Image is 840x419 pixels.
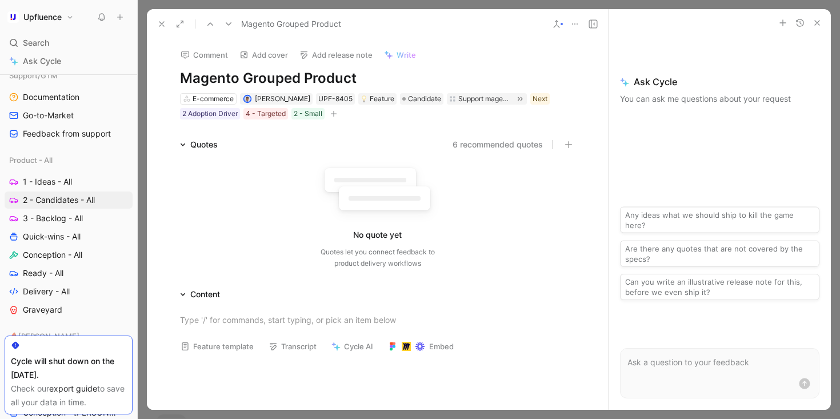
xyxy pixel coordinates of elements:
span: Graveyard [23,304,62,316]
span: Delivery - All [23,286,70,297]
span: Write [397,50,416,60]
div: No quote yet [353,228,402,242]
button: UpfluenceUpfluence [5,9,77,25]
span: Ask Cycle [23,54,61,68]
div: Quotes [190,138,218,151]
button: Embed [383,338,459,354]
div: Product - All [5,151,133,169]
span: Support/GTM [9,70,58,81]
button: Cycle AI [326,338,378,354]
a: 1 - Ideas - All [5,173,133,190]
div: Content [190,288,220,301]
button: Are there any quotes that are not covered by the specs? [620,240,819,266]
div: Search [5,34,133,51]
span: Candidate [408,93,441,105]
a: export guide [49,384,97,393]
div: Quotes [175,138,222,151]
a: 2 - Candidates - All [5,191,133,209]
button: Add release note [294,47,378,63]
a: Feedback from support [5,125,133,142]
div: 4 - Targeted [246,108,286,119]
span: Ready - All [23,268,63,279]
button: Can you write an illustrative release note for this, before we even ship it? [620,274,819,300]
span: 2 - Candidates - All [23,194,95,206]
div: Feature [361,93,394,105]
h1: Magento Grouped Product [180,69,575,87]
button: Transcript [263,338,322,354]
a: Graveyard [5,301,133,318]
button: Add cover [234,47,293,63]
p: You can ask me questions about your request [620,92,819,106]
button: Feature template [175,338,259,354]
button: Comment [175,47,233,63]
div: UPF-8405 [318,93,353,105]
div: 2 - Small [294,108,322,119]
div: Support/GTMDocumentationGo-to-MarketFeedback from support [5,67,133,142]
span: Quick-wins - All [23,231,81,242]
span: Ask Cycle [620,75,819,89]
div: 💡Feature [358,93,397,105]
a: Go-to-Market [5,107,133,124]
span: [PERSON_NAME] [255,94,310,103]
a: Quick-wins - All [5,228,133,245]
span: Conception - All [23,249,82,261]
a: 3 - Backlog - All [5,210,133,227]
div: Support/GTM [5,67,133,84]
div: Candidate [400,93,443,105]
a: Ask Cycle [5,53,133,70]
div: Product - All1 - Ideas - All2 - Candidates - All3 - Backlog - AllQuick-wins - AllConception - All... [5,151,133,318]
span: Magento Grouped Product [241,17,341,31]
button: Write [379,47,421,63]
a: Ready - All [5,265,133,282]
div: Check our to save all your data in time. [11,382,126,409]
span: Feedback from support [23,128,111,139]
h1: Upfluence [23,12,62,22]
span: ⛵️[PERSON_NAME] [9,330,79,342]
button: Any ideas what we should ship to kill the game here? [620,206,819,233]
img: Upfluence [7,11,19,23]
a: Documentation [5,89,133,106]
span: Search [23,36,49,50]
div: ⛵️[PERSON_NAME] [5,328,133,345]
img: avatar [245,95,251,102]
div: 2 Adoption Driver [182,108,238,119]
span: Product - All [9,154,53,166]
div: Content [175,288,225,301]
div: E-commerce [193,93,234,105]
button: 6 recommended quotes [453,138,543,151]
div: Support magento grouped product [458,93,512,105]
div: Quotes let you connect feedback to product delivery workflows [321,246,435,269]
a: Delivery - All [5,283,133,300]
a: Conception - All [5,246,133,264]
span: 3 - Backlog - All [23,213,83,224]
span: Go-to-Market [23,110,74,121]
div: Cycle will shut down on the [DATE]. [11,354,126,382]
span: 1 - Ideas - All [23,176,72,187]
span: Documentation [23,91,79,103]
img: 💡 [361,95,367,102]
div: Next [533,93,547,105]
